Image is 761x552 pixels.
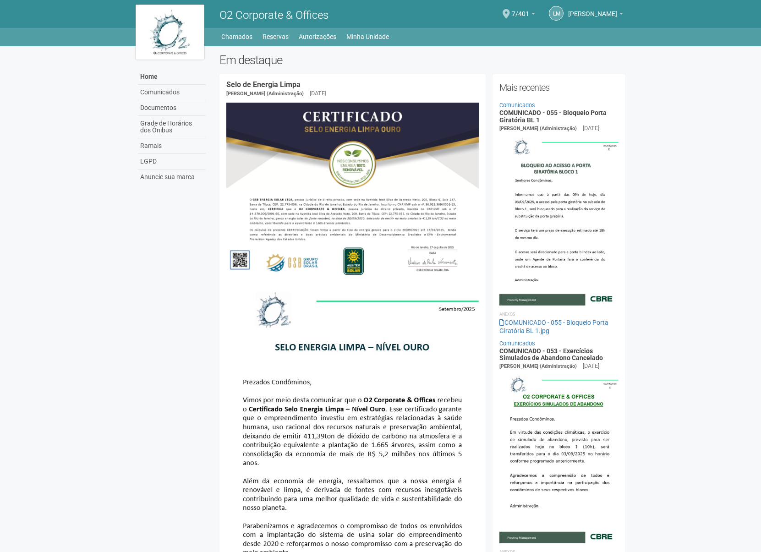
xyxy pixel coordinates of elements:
[138,85,206,100] a: Comunicados
[219,9,328,22] span: O2 Corporate & Offices
[499,126,577,131] span: [PERSON_NAME] (Administração)
[219,53,626,67] h2: Em destaque
[499,347,603,361] a: COMUNICADO - 053 - Exercícios Simulados de Abandono Cancelado
[499,102,535,109] a: Comunicados
[138,116,206,138] a: Grade de Horários dos Ônibus
[499,371,619,543] img: COMUNICADO%20-%20053%20-%20Exerc%C3%ADcios%20Simulados%20de%20Abandono%20Cancelado.jpg
[136,5,204,60] img: logo.jpg
[299,30,336,43] a: Autorizações
[138,169,206,185] a: Anuncie sua marca
[499,133,619,305] img: COMUNICADO%20-%20055%20-%20Bloqueio%20Porta%20Girat%C3%B3ria%20BL%201.jpg
[226,91,304,97] span: [PERSON_NAME] (Administração)
[499,340,535,347] a: Comunicados
[221,30,252,43] a: Chamados
[499,363,577,369] span: [PERSON_NAME] (Administração)
[499,310,619,318] li: Anexos
[138,100,206,116] a: Documentos
[226,80,301,89] a: Selo de Energia Limpa
[583,124,599,132] div: [DATE]
[568,1,617,17] span: Liliane Maria Ribeiro Dutra
[138,138,206,154] a: Ramais
[346,30,389,43] a: Minha Unidade
[499,109,607,123] a: COMUNICADO - 055 - Bloqueio Porta Giratória BL 1
[310,89,326,98] div: [DATE]
[499,319,608,334] a: COMUNICADO - 055 - Bloqueio Porta Giratória BL 1.jpg
[226,103,479,281] img: COMUNICADO%20-%20054%20-%20Selo%20de%20Energia%20Limpa%20-%20P%C3%A1g.%202.jpg
[138,69,206,85] a: Home
[263,30,289,43] a: Reservas
[583,362,599,370] div: [DATE]
[568,11,623,19] a: [PERSON_NAME]
[512,1,529,17] span: 7/401
[549,6,564,21] a: LM
[138,154,206,169] a: LGPD
[512,11,535,19] a: 7/401
[499,81,619,94] h2: Mais recentes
